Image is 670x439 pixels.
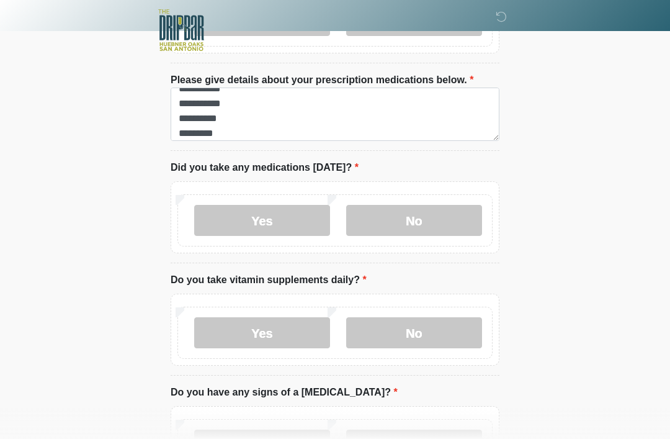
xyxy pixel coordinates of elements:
img: The DRIPBaR - The Strand at Huebner Oaks Logo [158,9,204,51]
label: Do you have any signs of a [MEDICAL_DATA]? [171,385,398,400]
label: Please give details about your prescription medications below. [171,73,473,88]
label: Yes [194,317,330,348]
label: Do you take vitamin supplements daily? [171,273,367,287]
label: Yes [194,205,330,236]
label: Did you take any medications [DATE]? [171,160,359,175]
label: No [346,317,482,348]
label: No [346,205,482,236]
